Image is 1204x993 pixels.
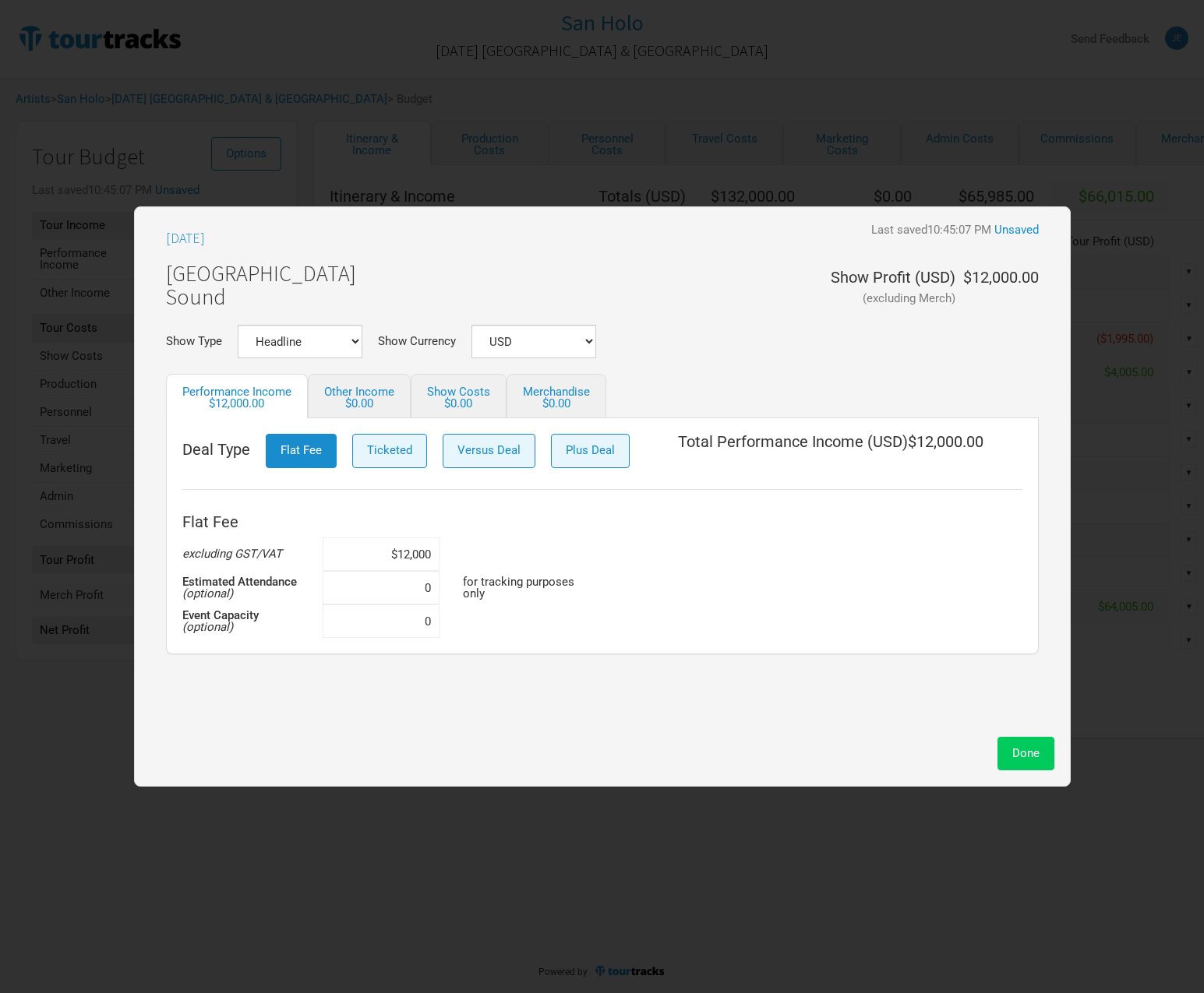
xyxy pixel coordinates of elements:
div: Show Profit ( USD ) [831,269,955,285]
button: Ticketed [352,434,427,467]
a: Merchandise$0.00 [507,374,606,418]
span: Ticketed [367,443,412,457]
h1: [GEOGRAPHIC_DATA] Sound [166,262,356,310]
em: (optional) [182,620,233,634]
label: Show Type [166,336,222,347]
a: Performance Income$12,000.00 [166,374,308,418]
strong: Event Capacity [182,608,259,622]
div: $12,000.00 [955,269,1039,302]
div: $0.00 [427,398,490,410]
th: Flat Fee [182,506,323,537]
div: (excluding Merch) [831,293,955,305]
div: Last saved 10:45:07 PM [871,224,1039,236]
button: Versus Deal [443,434,535,467]
span: Done [1012,746,1040,760]
a: Show Costs$0.00 [411,374,507,418]
div: $12,000.00 [182,398,291,410]
em: (optional) [182,586,233,600]
a: Other Income$0.00 [308,374,411,418]
span: Plus Deal [566,443,615,457]
em: excluding GST/VAT [182,547,282,561]
h3: [DATE] [166,231,205,246]
td: for tracking purposes only [463,571,603,604]
button: Plus Deal [551,434,630,467]
span: Deal Type [182,442,250,457]
label: Show Currency [378,336,456,347]
span: Versus Deal [457,443,521,457]
strong: Estimated Attendance [182,575,297,589]
div: Total Performance Income ( USD ) $12,000.00 [678,434,983,473]
span: Flat Fee [281,443,322,457]
div: $0.00 [324,398,394,410]
a: Unsaved [994,223,1039,237]
button: Flat Fee [266,434,337,467]
div: $0.00 [523,398,590,410]
button: Done [997,737,1054,770]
